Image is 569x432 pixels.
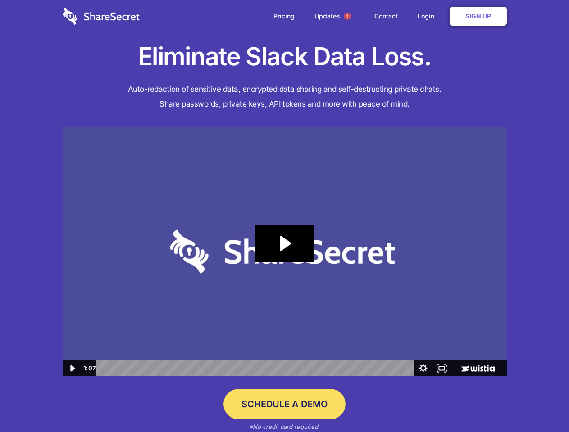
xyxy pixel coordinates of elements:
a: Contact [365,2,407,30]
a: Login [409,2,448,30]
h1: Eliminate Slack Data Loss. [63,40,507,73]
iframe: Drift Widget Chat Controller [524,387,558,421]
img: logo-wordmark-white-trans-d4663122ce5f474addd5e946df7df03e33cb6a1c49d2221995e7729f52c070b2.svg [63,8,140,25]
a: Pricing [264,2,304,30]
h4: Auto-redaction of sensitive data, encrypted data sharing and self-destructing private chats. Shar... [63,82,507,112]
img: Sharesecret [63,127,507,377]
button: Play Video [63,360,81,376]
